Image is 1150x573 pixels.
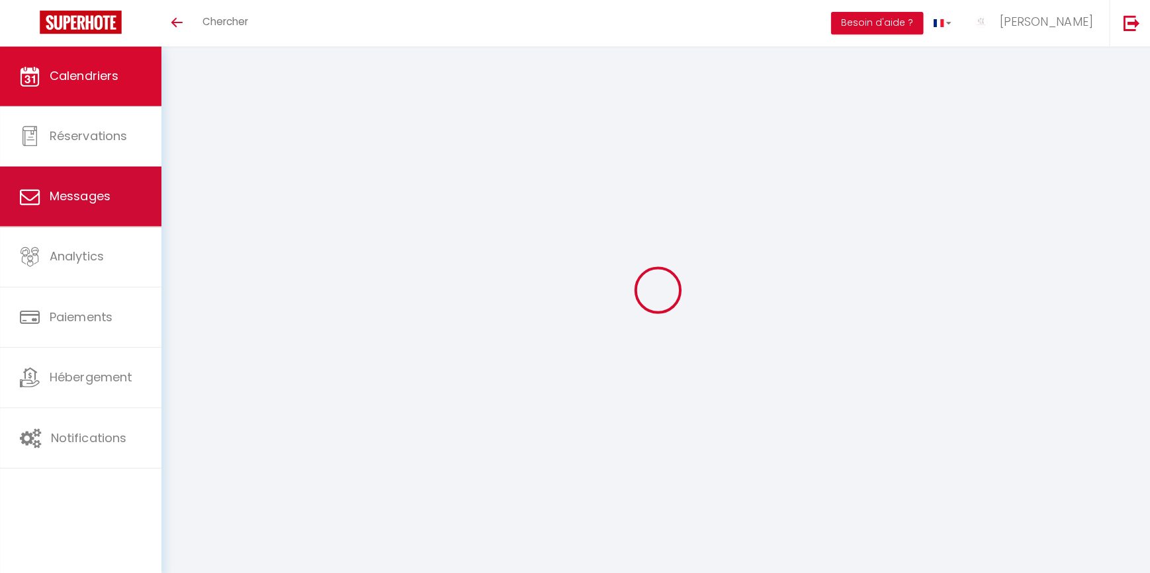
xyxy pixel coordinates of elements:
[1119,15,1135,31] img: logout
[967,12,987,32] img: ...
[996,13,1088,30] span: [PERSON_NAME]
[50,367,131,384] span: Hébergement
[50,127,126,143] span: Réservations
[50,307,112,324] span: Paiements
[50,187,110,204] span: Messages
[51,428,126,444] span: Notifications
[828,12,920,34] button: Besoin d'aide ?
[50,247,103,264] span: Analytics
[40,11,121,34] img: Super Booking
[202,15,247,28] span: Chercher
[50,67,118,84] span: Calendriers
